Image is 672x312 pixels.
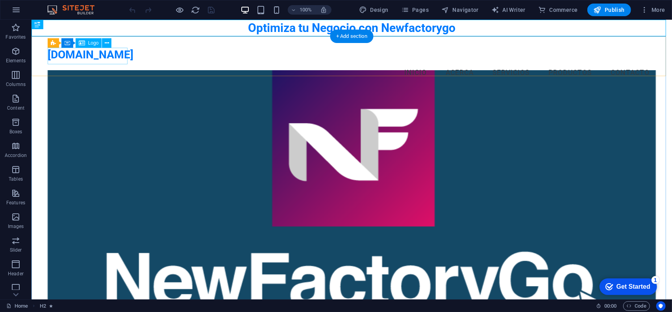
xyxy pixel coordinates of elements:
button: AI Writer [488,4,529,16]
i: Reload page [191,6,200,15]
button: Design [356,4,392,16]
i: On resize automatically adjust zoom level to fit chosen device. [320,6,327,13]
span: AI Writer [491,6,526,14]
p: Images [8,223,24,230]
button: Usercentrics [656,301,666,311]
p: Content [7,105,24,111]
p: Favorites [6,34,26,40]
div: Design (Ctrl+Alt+Y) [356,4,392,16]
span: Pages [401,6,429,14]
h6: Session time [596,301,617,311]
p: Boxes [9,129,22,135]
img: Editor Logo [45,5,104,15]
button: Navigator [438,4,482,16]
span: Code [627,301,646,311]
span: Logo [88,41,99,45]
button: 100% [288,5,316,15]
span: More [641,6,665,14]
span: 00 00 [604,301,616,311]
div: 1 [56,2,64,9]
div: Get Started 1 items remaining, 80% complete [4,4,62,21]
p: Header [8,271,24,277]
p: Elements [6,58,26,64]
p: Tables [9,176,23,182]
span: Publish [594,6,625,14]
a: Click to cancel selection. Double-click to open Pages [6,301,28,311]
h6: 100% [300,5,312,15]
span: Design [359,6,389,14]
p: Columns [6,81,26,88]
button: More [637,4,668,16]
button: Publish [587,4,631,16]
span: Click to select. Double-click to edit [40,301,46,311]
button: reload [191,5,200,15]
p: Accordion [5,152,27,159]
button: Commerce [535,4,581,16]
div: Get Started [21,9,55,16]
div: + Add section [330,30,374,43]
p: Slider [10,247,22,253]
button: Code [623,301,650,311]
button: Pages [398,4,432,16]
i: Element contains an animation [49,304,53,308]
span: Commerce [538,6,578,14]
nav: breadcrumb [40,301,53,311]
span: : [610,303,611,309]
p: Features [6,200,25,206]
span: Navigator [441,6,479,14]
